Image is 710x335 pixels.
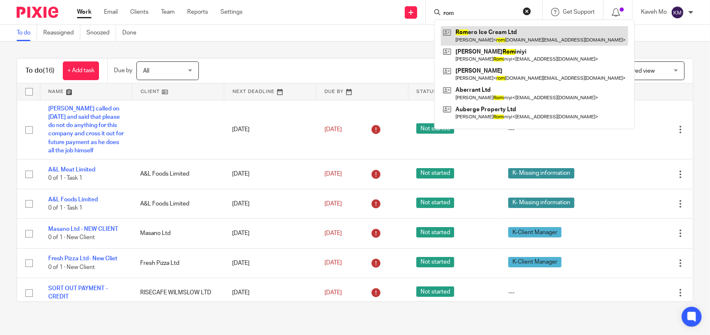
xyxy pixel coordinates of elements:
a: Snoozed [87,25,116,41]
a: Clients [130,8,148,16]
img: Pixie [17,7,58,18]
span: [DATE] [324,127,342,132]
span: [DATE] [324,290,342,296]
td: [DATE] [224,189,316,218]
td: [DATE] [224,100,316,159]
a: Reports [187,8,208,16]
span: All [143,68,149,74]
div: --- [508,125,592,134]
a: A&L Foods Limited [48,197,98,203]
a: SORT OUT PAYMENT -CREDIT [48,286,108,300]
a: Team [161,8,175,16]
td: [DATE] [224,159,316,189]
span: Not started [416,123,454,134]
a: Reassigned [43,25,80,41]
a: [PERSON_NAME] called on [DATE] and said that please do not do anything for this company and cross... [48,106,124,154]
span: 0 of 1 · Task 1 [48,176,82,181]
td: [DATE] [224,219,316,248]
p: Kaveh Mo [641,8,667,16]
td: A&L Foods Limited [132,189,224,218]
span: (16) [43,67,54,74]
div: --- [508,289,592,297]
a: To do [17,25,37,41]
span: Not started [416,286,454,297]
a: + Add task [63,61,99,80]
a: Done [122,25,143,41]
span: Not started [416,168,454,179]
span: 0 of 1 · Task 1 [48,205,82,211]
a: Fresh Pizza Ltd- New Cliet [48,256,117,262]
h1: To do [25,66,54,75]
span: Not started [416,198,454,208]
span: [DATE] [324,171,342,177]
img: svg%3E [671,6,684,19]
td: Fresh Pizza Ltd [132,248,224,278]
span: Get Support [563,9,595,15]
a: Settings [220,8,242,16]
span: 0 of 1 · New Client [48,264,95,270]
span: [DATE] [324,230,342,236]
button: Clear [523,7,531,15]
a: Masano Ltd - NEW CLIENT [48,226,118,232]
td: RISECAFE WILMSLOW LTD [132,278,224,308]
span: Not started [416,257,454,267]
span: 0 of 1 · New Client [48,235,95,241]
a: A&L Meat Limited [48,167,95,173]
span: K- Missing information [508,168,574,179]
span: K- Missing information [508,198,574,208]
span: [DATE] [324,201,342,207]
p: Due by [114,66,132,75]
td: [DATE] [224,278,316,308]
span: [DATE] [324,260,342,266]
span: K-Client Manager [508,227,562,237]
td: [DATE] [224,248,316,278]
a: Email [104,8,118,16]
span: Not started [416,227,454,237]
td: Masano Ltd [132,219,224,248]
a: Work [77,8,92,16]
td: A&L Foods Limited [132,159,224,189]
input: Search [443,10,517,17]
span: K-Client Manager [508,257,562,267]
